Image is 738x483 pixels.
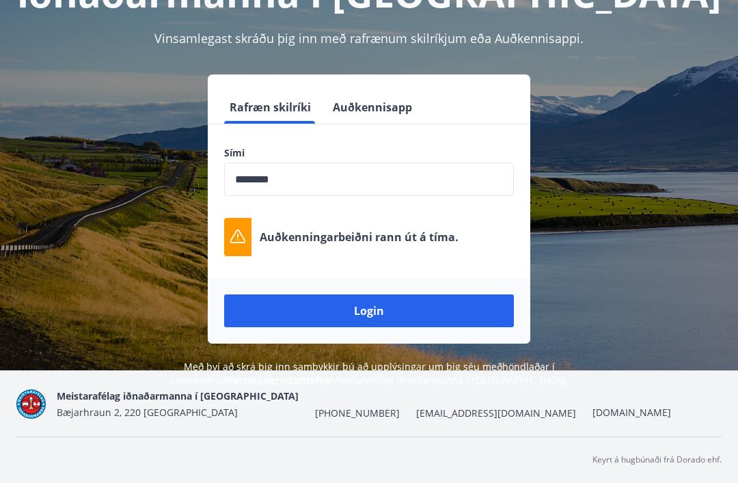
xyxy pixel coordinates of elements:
[592,454,722,466] p: Keyrt á hugbúnaði frá Dorado ehf.
[224,294,514,327] button: Login
[224,146,514,160] label: Sími
[16,389,46,419] img: xAqkTstvGIK3RH6WUHaSNl0FXhFMcw6GozjSeQUd.png
[260,230,459,245] p: Auðkenningarbeiðni rann út á tíma.
[327,91,418,124] button: Auðkennisapp
[57,406,238,419] span: Bæjarhraun 2, 220 [GEOGRAPHIC_DATA]
[224,91,316,124] button: Rafræn skilríki
[592,406,671,419] a: [DOMAIN_NAME]
[169,360,569,387] span: Með því að skrá þig inn samþykkir þú að upplýsingar um þig séu meðhöndlaðar í samræmi við Meistar...
[228,374,331,387] a: Persónuverndarstefna
[154,30,584,46] span: Vinsamlegast skráðu þig inn með rafrænum skilríkjum eða Auðkennisappi.
[416,406,576,420] span: [EMAIL_ADDRESS][DOMAIN_NAME]
[315,406,400,420] span: [PHONE_NUMBER]
[57,389,299,402] span: Meistarafélag iðnaðarmanna í [GEOGRAPHIC_DATA]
